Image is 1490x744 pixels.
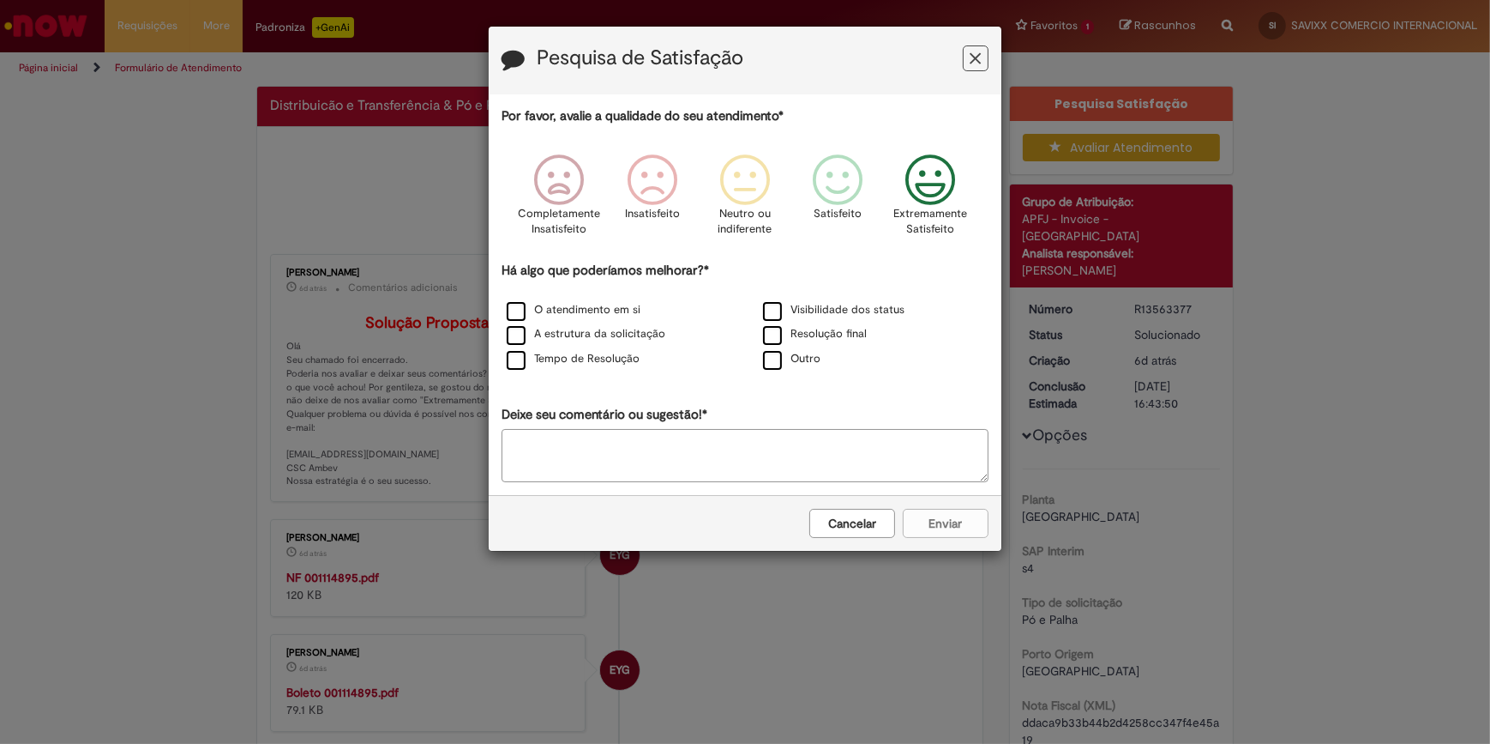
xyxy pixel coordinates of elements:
[763,326,867,342] label: Resolução final
[763,351,820,367] label: Outro
[763,302,904,318] label: Visibilidade dos status
[502,262,988,372] div: Há algo que poderíamos melhorar?*
[701,142,789,259] div: Neutro ou indiferente
[502,107,784,125] label: Por favor, avalie a qualidade do seu atendimento*
[537,47,743,70] label: Pesquisa de Satisfação
[507,302,640,318] label: O atendimento em si
[515,142,603,259] div: Completamente Insatisfeito
[507,326,665,342] label: A estrutura da solicitação
[809,509,895,538] button: Cancelar
[893,206,967,238] p: Extremamente Satisfeito
[502,406,707,424] label: Deixe seu comentário ou sugestão!*
[519,206,601,238] p: Completamente Insatisfeito
[886,142,974,259] div: Extremamente Satisfeito
[814,206,862,222] p: Satisfeito
[609,142,696,259] div: Insatisfeito
[714,206,776,238] p: Neutro ou indiferente
[625,206,680,222] p: Insatisfeito
[794,142,881,259] div: Satisfeito
[507,351,640,367] label: Tempo de Resolução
